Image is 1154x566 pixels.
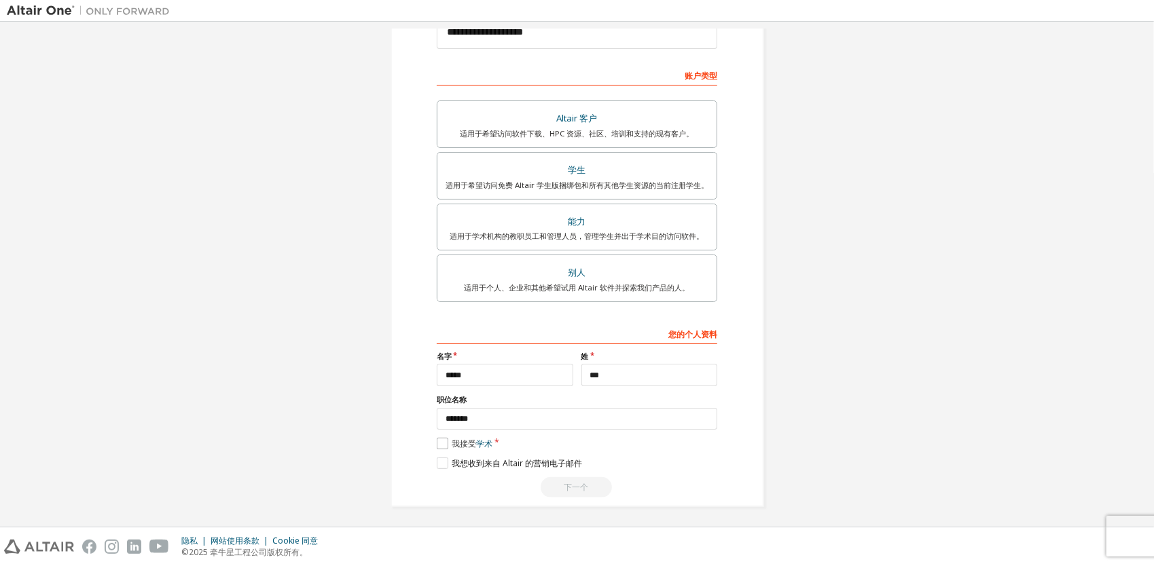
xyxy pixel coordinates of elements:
[211,535,272,546] div: 网站使用条款
[82,540,96,554] img: facebook.svg
[476,438,492,449] a: 学术
[181,535,211,546] div: 隐私
[446,282,708,293] div: 适用于个人、企业和其他希望试用 Altair 软件并探索我们产品的人。
[7,4,177,18] img: 牵牛星一号
[437,394,717,405] label: 职位名称
[446,263,708,282] div: 别人
[105,540,119,554] img: instagram.svg
[446,128,708,139] div: 适用于希望访问软件下载、HPC 资源、社区、培训和支持的现有客户。
[446,109,708,128] div: Altair 客户
[4,540,74,554] img: altair_logo.svg
[437,477,717,497] div: Read and acccept EULA to continue
[446,231,708,242] div: 适用于学术机构的教职员工和管理人员，管理学生并出于学术目的访问软件。
[181,546,326,558] p: ©
[581,351,718,362] label: 姓
[437,64,717,86] div: 账户类型
[446,180,708,191] div: 适用于希望访问免费 Altair 学生版捆绑包和所有其他学生资源的当前注册学生。
[127,540,141,554] img: linkedin.svg
[437,351,573,362] label: 名字
[149,540,169,554] img: youtube.svg
[189,546,308,558] font: 2025 牵牛星工程公司版权所有。
[437,322,717,344] div: 您的个人资料
[446,161,708,180] div: 学生
[446,212,708,231] div: 能力
[272,535,326,546] div: Cookie 同意
[437,438,492,449] label: 我接受
[437,457,582,469] label: 我想收到来自 Altair 的营销电子邮件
